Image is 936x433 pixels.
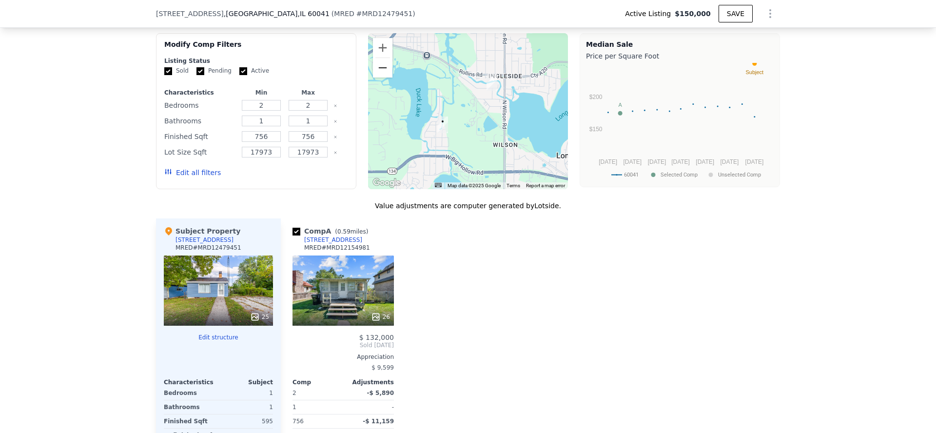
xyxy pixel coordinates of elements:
span: $ 9,599 [371,364,394,371]
a: Open this area in Google Maps (opens a new window) [370,177,403,189]
img: Google [370,177,403,189]
text: 60041 [624,172,639,178]
text: Subject [745,69,763,75]
span: -$ 5,890 [367,390,394,396]
button: Zoom out [373,58,392,78]
div: Modify Comp Filters [164,39,348,57]
div: Characteristics [164,89,236,97]
div: Median Sale [586,39,774,49]
div: Min [240,89,283,97]
label: Sold [164,67,189,75]
div: Bedrooms [164,98,236,112]
button: Edit all filters [164,168,221,177]
input: Pending [196,67,204,75]
div: Value adjustments are computer generated by Lotside . [156,201,780,211]
div: MRED # MRD12479451 [175,244,241,252]
span: 0.59 [337,228,351,235]
div: Price per Square Foot [586,49,774,63]
button: Edit structure [164,334,273,341]
span: 756 [292,418,304,425]
a: Report a map error [526,183,565,188]
text: [DATE] [599,158,617,165]
button: Clear [333,135,337,139]
div: 26 [371,312,390,322]
span: MRED [334,10,354,18]
div: Subject Property [164,226,240,236]
div: Adjustments [343,378,394,386]
div: ( ) [331,9,415,19]
div: 25 [250,312,269,322]
button: Keyboard shortcuts [435,183,442,187]
span: $150,000 [675,9,711,19]
button: SAVE [719,5,753,22]
text: [DATE] [671,158,690,165]
text: [DATE] [648,158,666,165]
span: ( miles) [331,228,372,235]
div: Max [287,89,330,97]
text: Selected Comp [661,172,698,178]
div: [STREET_ADDRESS] [175,236,234,244]
span: Sold [DATE] [292,341,394,349]
div: Characteristics [164,378,218,386]
span: , [GEOGRAPHIC_DATA] [224,9,330,19]
div: 595 [220,414,273,428]
text: $200 [589,94,603,100]
label: Pending [196,67,232,75]
span: , IL 60041 [297,10,329,18]
text: [DATE] [623,158,642,165]
div: Bedrooms [164,386,216,400]
text: [DATE] [696,158,714,165]
button: Zoom in [373,38,392,58]
button: Show Options [760,4,780,23]
button: Clear [333,151,337,155]
span: $ 132,000 [359,334,394,341]
a: [STREET_ADDRESS] [292,236,362,244]
a: Terms (opens in new tab) [507,183,520,188]
div: [STREET_ADDRESS] [304,236,362,244]
input: Active [239,67,247,75]
div: Finished Sqft [164,414,216,428]
div: - [345,400,394,414]
div: Finished Sqft [164,130,236,143]
div: Comp [292,378,343,386]
text: [DATE] [721,158,739,165]
div: 1 [220,386,273,400]
div: 1 [220,400,273,414]
div: MRED # MRD12154981 [304,244,370,252]
text: [DATE] [745,158,764,165]
span: Active Listing [625,9,675,19]
div: Bathrooms [164,114,236,128]
span: Map data ©2025 Google [448,183,501,188]
div: Bathrooms [164,400,216,414]
div: Lot Size Sqft [164,145,236,159]
button: Clear [333,119,337,123]
span: [STREET_ADDRESS] [156,9,224,19]
span: # MRD12479451 [356,10,413,18]
div: 35481 N Indian Ln [487,74,497,91]
label: Active [239,67,269,75]
input: Sold [164,67,172,75]
div: Listing Status [164,57,348,65]
text: $150 [589,126,603,133]
svg: A chart. [586,63,774,185]
div: Comp A [292,226,372,236]
div: Appreciation [292,353,394,361]
span: 2 [292,390,296,396]
span: -$ 11,159 [363,418,394,425]
text: Unselected Comp [718,172,761,178]
div: 1 [292,400,341,414]
div: 35107 N Rosewood Ave [437,117,448,133]
div: Subject [218,378,273,386]
text: A [618,102,622,108]
button: Clear [333,104,337,108]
